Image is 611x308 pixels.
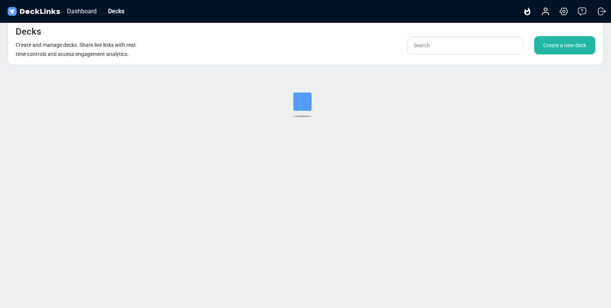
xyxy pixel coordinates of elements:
[534,36,595,54] div: Create a new deck
[407,36,523,54] input: Search
[6,6,61,17] img: DeckLinks
[63,6,100,16] div: Dashboard
[104,6,128,16] div: Decks
[16,42,137,57] small: Create and manage decks. Share live links with real-time controls and access engagement analytics.
[16,26,41,37] h4: Decks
